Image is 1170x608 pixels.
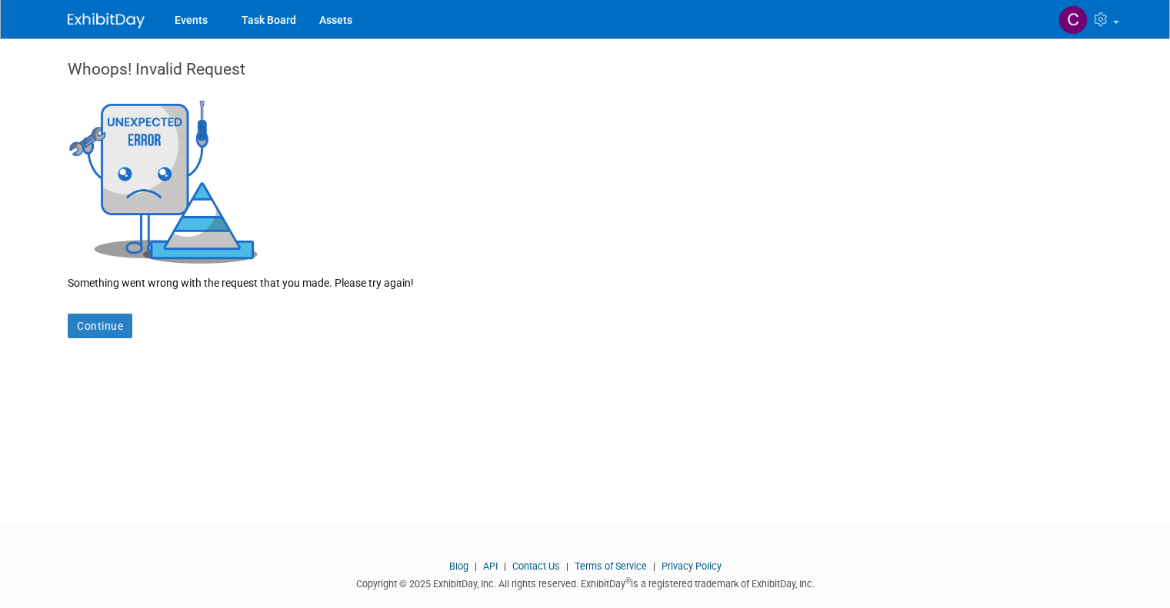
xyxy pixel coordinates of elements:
[500,560,510,572] span: |
[1058,5,1088,35] img: Choi-Ha Luu
[562,560,572,572] span: |
[483,560,498,572] a: API
[649,560,659,572] span: |
[625,576,631,585] sup: ®
[68,264,1102,291] div: Something went wrong with the request that you made. Please try again!
[471,560,481,572] span: |
[68,96,260,264] img: Invalid Request
[662,560,722,572] a: Privacy Policy
[575,560,647,572] a: Terms of Service
[68,314,132,338] a: Continue
[68,13,145,28] img: ExhibitDay
[449,560,468,572] a: Blog
[512,560,560,572] a: Contact Us
[68,58,1102,96] div: Whoops! Invalid Request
